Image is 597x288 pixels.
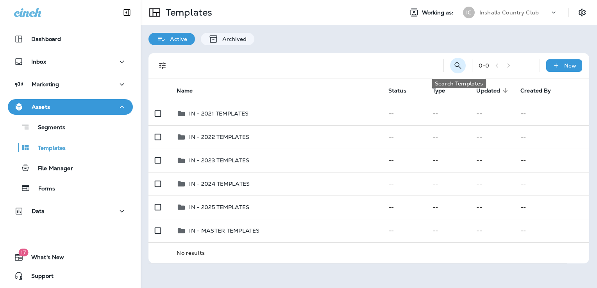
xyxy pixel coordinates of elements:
[470,172,514,196] td: --
[520,87,561,94] span: Created By
[382,172,426,196] td: --
[189,157,249,164] p: IN - 2023 TEMPLATES
[470,196,514,219] td: --
[31,59,46,65] p: Inbox
[520,87,551,94] span: Created By
[32,104,50,110] p: Assets
[470,149,514,172] td: --
[470,125,514,149] td: --
[189,110,248,117] p: IN - 2021 TEMPLATES
[177,87,203,94] span: Name
[479,9,539,16] p: Inshalla Country Club
[189,228,259,234] p: IN - MASTER TEMPLATES
[31,36,61,42] p: Dashboard
[189,181,250,187] p: IN - 2024 TEMPLATES
[8,119,133,135] button: Segments
[166,36,187,42] p: Active
[479,62,489,69] div: 0 - 0
[155,58,170,73] button: Filters
[514,102,589,125] td: --
[8,249,133,265] button: 17What's New
[8,180,133,196] button: Forms
[163,7,212,18] p: Templates
[116,5,138,20] button: Collapse Sidebar
[30,165,73,172] p: File Manager
[177,87,193,94] span: Name
[8,99,133,115] button: Assets
[32,81,59,87] p: Marketing
[514,149,589,172] td: --
[8,54,133,69] button: Inbox
[32,208,45,214] p: Data
[388,87,416,94] span: Status
[426,172,470,196] td: --
[8,203,133,219] button: Data
[470,219,514,242] td: --
[564,62,576,69] p: New
[382,219,426,242] td: --
[432,79,486,88] div: Search Templates
[382,196,426,219] td: --
[422,9,455,16] span: Working as:
[189,134,249,140] p: IN - 2022 TEMPLATES
[8,160,133,176] button: File Manager
[382,149,426,172] td: --
[8,139,133,156] button: Templates
[8,76,133,92] button: Marketing
[514,125,589,149] td: --
[382,102,426,125] td: --
[218,36,247,42] p: Archived
[388,87,406,94] span: Status
[426,196,470,219] td: --
[8,31,133,47] button: Dashboard
[426,125,470,149] td: --
[189,204,249,210] p: IN - 2025 TEMPLATES
[23,273,54,282] span: Support
[30,145,66,152] p: Templates
[30,185,55,193] p: Forms
[433,87,445,94] span: Type
[514,219,589,242] td: --
[170,242,567,263] td: No results
[476,87,500,94] span: Updated
[514,196,589,219] td: --
[382,125,426,149] td: --
[476,87,510,94] span: Updated
[23,254,64,263] span: What's New
[426,149,470,172] td: --
[8,268,133,284] button: Support
[450,58,466,73] button: Search Templates
[426,219,470,242] td: --
[433,87,456,94] span: Type
[463,7,475,18] div: IC
[426,102,470,125] td: --
[470,102,514,125] td: --
[514,172,589,196] td: --
[30,124,65,132] p: Segments
[18,249,28,256] span: 17
[575,5,589,20] button: Settings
